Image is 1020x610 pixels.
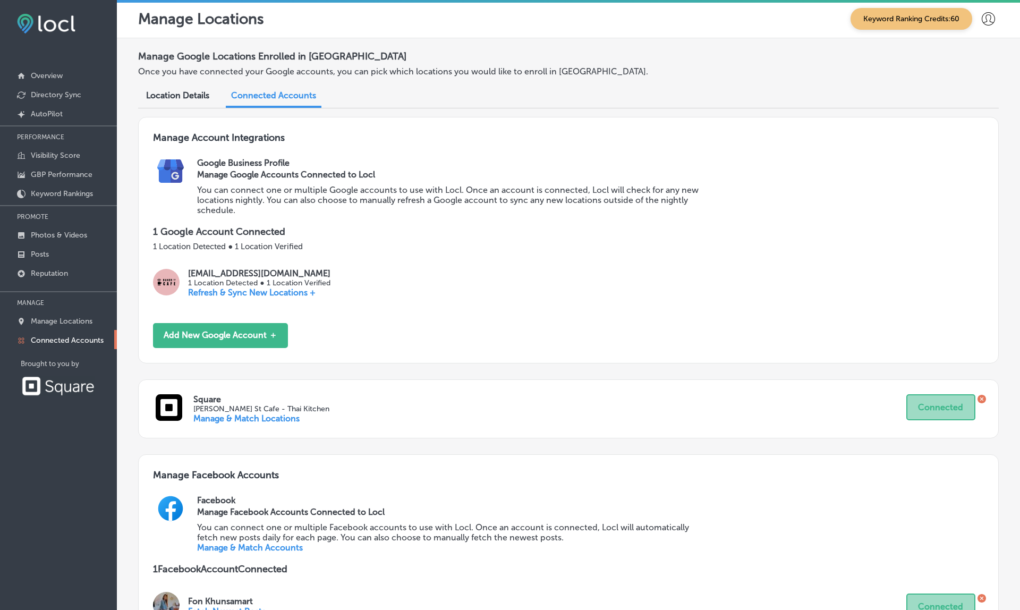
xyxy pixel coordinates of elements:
[153,469,984,495] h3: Manage Facebook Accounts
[906,394,975,420] button: Connected
[197,507,709,517] h3: Manage Facebook Accounts Connected to Locl
[197,543,303,553] a: Manage & Match Accounts
[193,404,906,413] p: [PERSON_NAME] St Cafe - Thai Kitchen
[197,158,984,168] h2: Google Business Profile
[31,336,104,345] p: Connected Accounts
[31,170,92,179] p: GBP Performance
[31,231,87,240] p: Photos & Videos
[31,90,81,99] p: Directory Sync
[851,8,972,30] span: Keyword Ranking Credits: 60
[197,185,709,215] p: You can connect one or multiple Google accounts to use with Locl. Once an account is connected, L...
[31,317,92,326] p: Manage Locations
[188,596,266,606] p: Fon Khunsamart
[197,170,709,180] h3: Manage Google Accounts Connected to Locl
[17,14,75,33] img: fda3e92497d09a02dc62c9cd864e3231.png
[197,522,709,543] p: You can connect one or multiple Facebook accounts to use with Locl. Once an account is connected,...
[188,287,330,298] p: Refresh & Sync New Locations +
[193,413,300,423] a: Manage & Match Locations
[31,250,49,259] p: Posts
[197,495,984,505] h2: Facebook
[31,109,63,118] p: AutoPilot
[138,66,698,77] p: Once you have connected your Google accounts, you can pick which locations you would like to enro...
[188,268,330,278] p: [EMAIL_ADDRESS][DOMAIN_NAME]
[188,278,330,287] p: 1 Location Detected ● 1 Location Verified
[31,71,63,80] p: Overview
[31,189,93,198] p: Keyword Rankings
[31,269,68,278] p: Reputation
[231,90,316,100] span: Connected Accounts
[21,360,117,368] p: Brought to you by
[153,132,984,158] h3: Manage Account Integrations
[21,376,95,396] img: Square
[138,10,264,28] p: Manage Locations
[31,151,80,160] p: Visibility Score
[146,90,209,100] span: Location Details
[153,242,984,251] p: 1 Location Detected ● 1 Location Verified
[153,226,984,238] p: 1 Google Account Connected
[153,323,288,348] button: Add New Google Account ＋
[193,394,906,404] p: Square
[138,46,999,66] h2: Manage Google Locations Enrolled in [GEOGRAPHIC_DATA]
[153,563,984,575] p: 1 Facebook Account Connected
